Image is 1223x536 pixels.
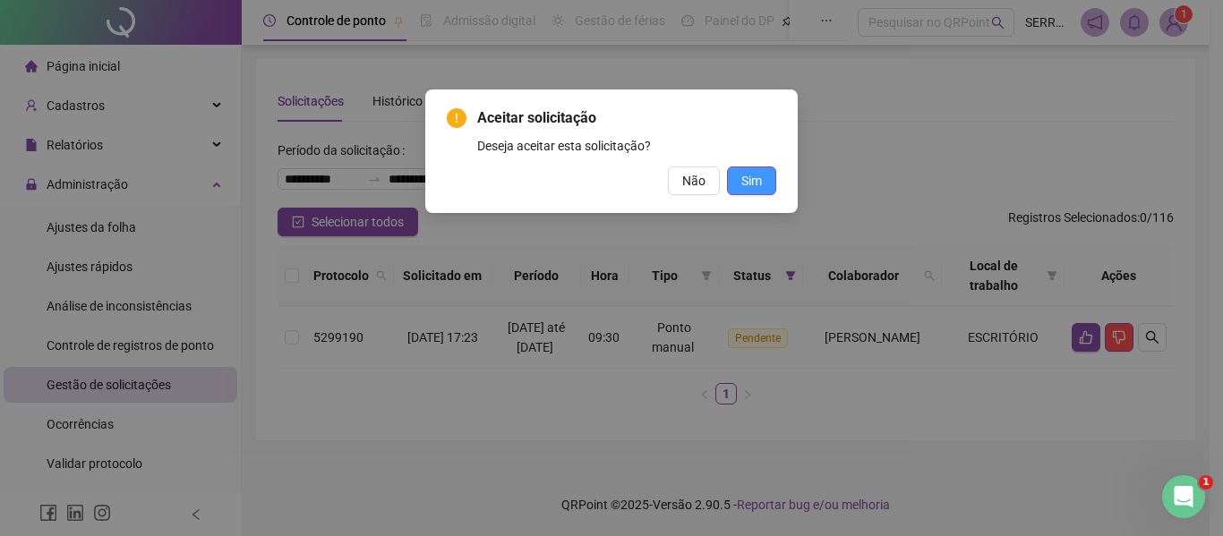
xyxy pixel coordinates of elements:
span: Aceitar solicitação [477,107,776,129]
span: 1 [1199,475,1213,489]
iframe: Intercom live chat [1162,475,1205,518]
span: Não [682,171,706,191]
div: Deseja aceitar esta solicitação? [477,136,776,156]
button: Não [668,166,720,195]
span: exclamation-circle [447,108,466,128]
span: Sim [741,171,762,191]
button: Sim [727,166,776,195]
